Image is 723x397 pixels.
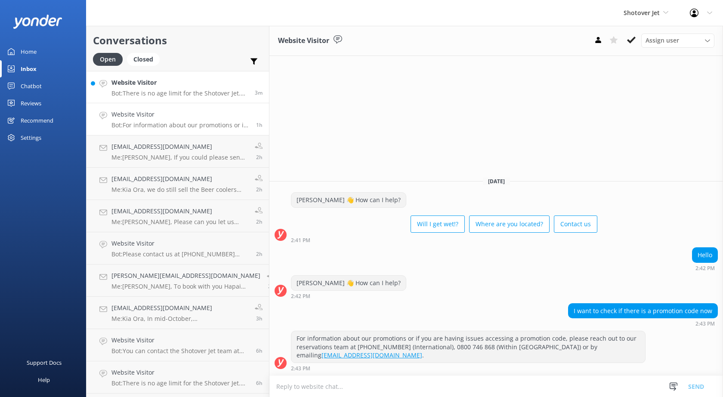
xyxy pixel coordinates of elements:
div: I want to check if there is a promotion code now [569,304,717,318]
h4: [EMAIL_ADDRESS][DOMAIN_NAME] [111,142,248,151]
p: Bot: You can contact the Shotover Jet team at [PHONE_NUMBER] (International), 0800 746 868 (Withi... [111,347,250,355]
button: Will I get wet!? [411,215,465,233]
h2: Conversations [93,32,263,49]
p: Me: Kia Ora, we do still sell the Beer coolers which are in the style of a life jacket, Ngā mihi ... [111,186,248,194]
span: Aug 31 2025 01:20pm (UTC +12:00) Pacific/Auckland [256,218,263,225]
h4: [EMAIL_ADDRESS][DOMAIN_NAME] [111,174,248,184]
a: Website VisitorBot:There is no age limit for the Shotover Jet. However, children must be a minimu... [87,361,269,394]
strong: 2:42 PM [291,294,310,299]
button: Contact us [554,215,597,233]
div: Help [38,371,50,388]
a: [EMAIL_ADDRESS][DOMAIN_NAME]Me:Kia Ora, In mid-October, [GEOGRAPHIC_DATA] is in early spring, so ... [87,297,269,329]
a: Closed [127,54,164,64]
h4: Website Visitor [111,368,250,377]
a: Website VisitorBot:You can contact the Shotover Jet team at [PHONE_NUMBER] (International), 0800 ... [87,329,269,361]
a: Website VisitorBot:For information about our promotions or if you are having issues accessing a p... [87,103,269,135]
a: Website VisitorBot:There is no age limit for the Shotover Jet. However, all children must be a mi... [87,71,269,103]
a: Website VisitorBot:Please contact us at [PHONE_NUMBER] (International), 0800 746 868 (Within [GEO... [87,232,269,265]
div: Settings [21,129,41,146]
h4: [EMAIL_ADDRESS][DOMAIN_NAME] [111,303,248,313]
p: Bot: There is no age limit for the Shotover Jet. However, children must be a minimum of 1 metre t... [111,379,250,387]
a: [EMAIL_ADDRESS][DOMAIN_NAME]Me:[PERSON_NAME], Please can you let us know your booking number so w... [87,200,269,232]
h4: [EMAIL_ADDRESS][DOMAIN_NAME] [111,206,248,216]
div: [PERSON_NAME] 👋 How can I help? [291,276,406,290]
a: [EMAIL_ADDRESS][DOMAIN_NAME] [321,351,422,359]
strong: 2:43 PM [695,321,715,326]
a: [EMAIL_ADDRESS][DOMAIN_NAME]Me:Kia Ora, we do still sell the Beer coolers which are in the style ... [87,168,269,200]
span: Aug 31 2025 01:30pm (UTC +12:00) Pacific/Auckland [256,154,263,161]
img: yonder-white-logo.png [13,15,62,29]
div: Support Docs [27,354,62,371]
div: [PERSON_NAME] 👋 How can I help? [291,193,406,207]
p: Me: [PERSON_NAME], If you could please send us a email or give us a call we can book this in for ... [111,154,248,161]
h4: Website Visitor [111,239,250,248]
span: Assign user [646,36,679,45]
p: Me: [PERSON_NAME], Please can you let us know your booking number so we are able to amend your bo... [111,218,248,226]
a: [EMAIL_ADDRESS][DOMAIN_NAME]Me:[PERSON_NAME], If you could please send us a email or give us a ca... [87,135,269,168]
p: Bot: Please contact us at [PHONE_NUMBER] (International), 0800 746 868 (Within [GEOGRAPHIC_DATA])... [111,250,250,258]
span: [DATE] [483,178,510,185]
a: [PERSON_NAME][EMAIL_ADDRESS][DOMAIN_NAME]Me:[PERSON_NAME], To book with you Hapai access card, pl... [87,265,269,297]
span: Aug 31 2025 01:19pm (UTC +12:00) Pacific/Auckland [256,250,263,258]
div: Aug 31 2025 02:42pm (UTC +12:00) Pacific/Auckland [291,293,406,299]
h4: Website Visitor [111,78,248,87]
span: Aug 31 2025 02:43pm (UTC +12:00) Pacific/Auckland [256,121,263,129]
h3: Website Visitor [278,35,329,46]
p: Me: [PERSON_NAME], To book with you Hapai access card, please either email us at [EMAIL_ADDRESS][... [111,283,260,290]
span: Shotover Jet [624,9,660,17]
div: Reviews [21,95,41,112]
span: Aug 31 2025 01:11pm (UTC +12:00) Pacific/Auckland [256,315,263,322]
div: Aug 31 2025 02:43pm (UTC +12:00) Pacific/Auckland [291,365,646,371]
strong: 2:43 PM [291,366,310,371]
div: Recommend [21,112,53,129]
strong: 2:41 PM [291,238,310,243]
span: Aug 31 2025 10:13am (UTC +12:00) Pacific/Auckland [256,347,263,354]
p: Bot: For information about our promotions or if you are having issues accessing a promotion code,... [111,121,250,129]
div: Aug 31 2025 02:41pm (UTC +12:00) Pacific/Auckland [291,237,597,243]
h4: [PERSON_NAME][EMAIL_ADDRESS][DOMAIN_NAME] [111,271,260,280]
div: Open [93,53,123,66]
h4: Website Visitor [111,110,250,119]
div: Assign User [641,34,714,47]
span: Aug 31 2025 09:34am (UTC +12:00) Pacific/Auckland [256,379,263,387]
span: Aug 31 2025 01:23pm (UTC +12:00) Pacific/Auckland [256,186,263,193]
div: Inbox [21,60,37,77]
a: Open [93,54,127,64]
div: Closed [127,53,160,66]
div: Chatbot [21,77,42,95]
div: Aug 31 2025 02:43pm (UTC +12:00) Pacific/Auckland [568,320,718,326]
p: Bot: There is no age limit for the Shotover Jet. However, all children must be a minimum of 1 met... [111,89,248,97]
button: Where are you located? [469,215,550,233]
div: For information about our promotions or if you are having issues accessing a promotion code, plea... [291,331,645,363]
div: Aug 31 2025 02:42pm (UTC +12:00) Pacific/Auckland [692,265,718,271]
span: Aug 31 2025 01:17pm (UTC +12:00) Pacific/Auckland [268,283,275,290]
strong: 2:42 PM [695,266,715,271]
h4: Website Visitor [111,335,250,345]
p: Me: Kia Ora, In mid-October, [GEOGRAPHIC_DATA] is in early spring, so the weather can be quite va... [111,315,248,323]
span: Aug 31 2025 04:13pm (UTC +12:00) Pacific/Auckland [255,89,263,96]
div: Home [21,43,37,60]
div: Hello [692,248,717,262]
